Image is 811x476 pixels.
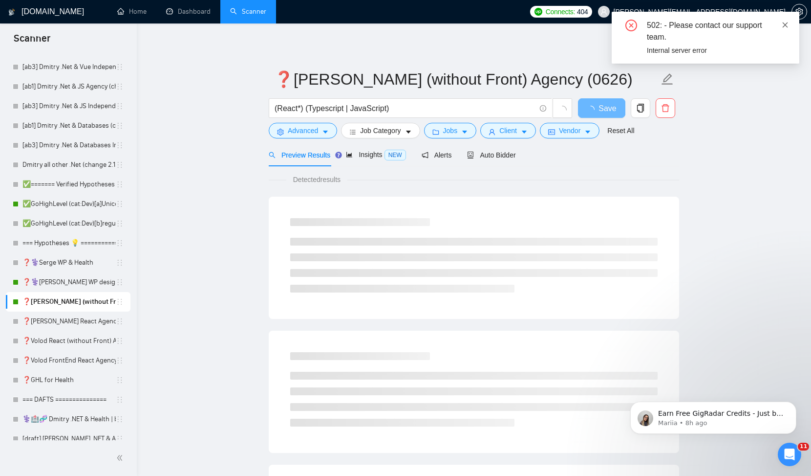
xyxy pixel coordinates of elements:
[6,136,130,155] li: [ab3] Dmitry .Net & Databases Independent (change 2.18)
[22,351,116,370] a: ❓Volod FrontEnd React Agency (check 03-24)
[288,125,318,136] span: Advanced
[791,8,807,16] a: setting
[116,161,124,169] span: holder
[647,20,788,43] div: 502: - Please contact our support team.
[6,429,130,449] li: [draft] Dmitry .NET & API integration
[489,128,495,136] span: user
[598,102,616,114] span: Save
[22,370,116,390] a: ❓GHL for Health
[275,102,535,114] input: Search Freelance Jobs...
[540,105,546,112] span: info-circle
[22,272,116,292] a: ❓⚕️[PERSON_NAME] WP design & Health
[116,200,124,208] span: holder
[22,409,116,429] a: ⚕️🏥🧬 Dmitry .NET & Health | bio
[577,6,588,17] span: 404
[116,415,124,423] span: holder
[521,128,528,136] span: caret-down
[6,233,130,253] li: === Hypotheses 💡 ============
[322,128,329,136] span: caret-down
[631,104,650,113] span: copy
[22,175,116,194] a: ✅======= Verified Hypotheses ✅▶️=======
[792,8,807,16] span: setting
[360,125,401,136] span: Job Category
[116,357,124,364] span: holder
[548,128,555,136] span: idcard
[6,96,130,116] li: [ab3] Dmitry .Net & JS Independent (change 2.18)
[6,292,130,312] li: ❓Alex React (without Front) Agency (0626)
[422,151,452,159] span: Alerts
[6,214,130,233] li: ✅GoHighLevel (cat:Dev)[b]regular font
[587,106,598,113] span: loading
[647,45,788,56] div: Internal server error
[22,331,116,351] a: ❓Volod React (without Front) Agency
[467,151,515,159] span: Auto Bidder
[22,155,116,175] a: Dmitry all other .Net (change 2.13, cover change 5.18)
[269,123,337,138] button: settingAdvancedcaret-down
[558,106,567,114] span: loading
[334,151,343,159] div: Tooltip anchor
[6,77,130,96] li: [ab1] Dmitry .Net & JS Agency (change 2.18)
[461,128,468,136] span: caret-down
[116,453,126,463] span: double-left
[116,122,124,130] span: holder
[607,125,634,136] a: Reset All
[546,6,575,17] span: Connects:
[6,312,130,331] li: ❓Alex FrontEnd React Agency (0626)
[798,443,809,451] span: 11
[6,390,130,409] li: === DAFTS ===============
[116,102,124,110] span: holder
[578,98,625,118] button: Save
[116,376,124,384] span: holder
[480,123,536,138] button: userClientcaret-down
[384,150,406,160] span: NEW
[116,435,124,443] span: holder
[22,429,116,449] a: [draft] [PERSON_NAME] .NET & API integration
[616,381,811,450] iframe: Intercom notifications message
[540,123,599,138] button: idcardVendorcaret-down
[22,253,116,272] a: ❓⚕️Serge WP & Health
[116,220,124,227] span: holder
[116,259,124,267] span: holder
[22,116,116,136] a: [ab1] Dmitry .Net & Databases (change 2.18)
[116,181,124,188] span: holder
[6,116,130,136] li: [ab1] Dmitry .Net & Databases (change 2.18)
[656,98,675,118] button: delete
[499,125,517,136] span: Client
[22,77,116,96] a: [ab1] Dmitry .Net & JS Agency (change 2.18)
[8,4,15,20] img: logo
[6,175,130,194] li: ✅======= Verified Hypotheses ✅▶️=======
[6,351,130,370] li: ❓Volod FrontEnd React Agency (check 03-24)
[6,370,130,390] li: ❓GHL for Health
[349,128,356,136] span: bars
[116,337,124,345] span: holder
[22,57,116,77] a: [ab3] Dmitry .Net & Vue Independent (change 2.18)
[625,20,637,31] span: close-circle
[6,155,130,175] li: Dmitry all other .Net (change 2.13, cover change 5.18)
[22,136,116,155] a: [ab3] Dmitry .Net & Databases Independent (change 2.18)
[116,317,124,325] span: holder
[116,298,124,306] span: holder
[443,125,458,136] span: Jobs
[166,7,211,16] a: dashboardDashboard
[269,151,330,159] span: Preview Results
[277,128,284,136] span: setting
[116,63,124,71] span: holder
[22,194,116,214] a: ✅GoHighLevel (cat:Dev)[a]Unicode
[6,253,130,272] li: ❓⚕️Serge WP & Health
[346,151,353,158] span: area-chart
[424,123,477,138] button: folderJobscaret-down
[631,98,650,118] button: copy
[22,390,116,409] a: === DAFTS ===============
[6,31,58,52] span: Scanner
[432,128,439,136] span: folder
[656,104,675,113] span: delete
[341,123,420,138] button: barsJob Categorycaret-down
[584,128,591,136] span: caret-down
[559,125,580,136] span: Vendor
[782,22,789,28] span: close
[22,312,116,331] a: ❓[PERSON_NAME] React Agency (0626)
[116,278,124,286] span: holder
